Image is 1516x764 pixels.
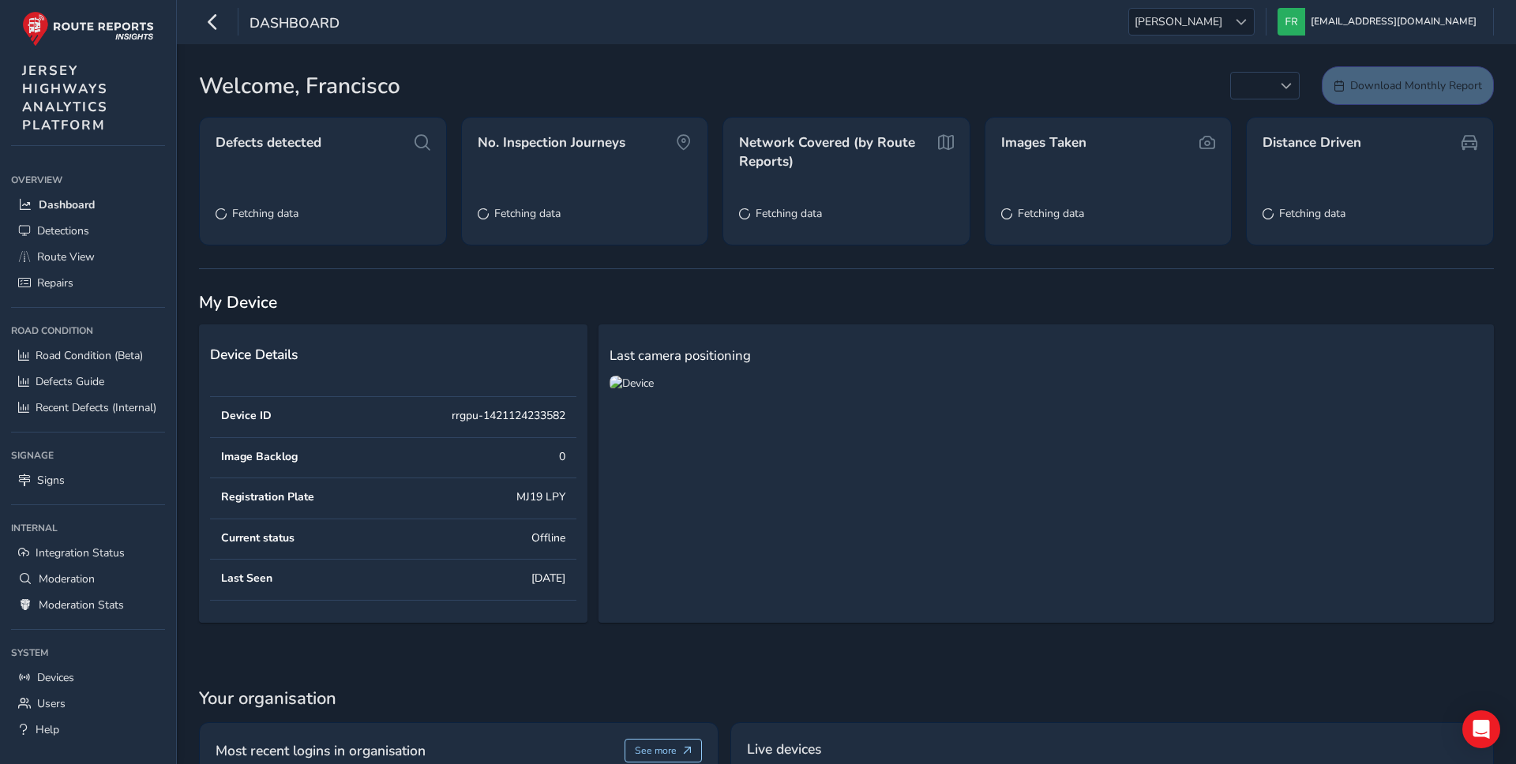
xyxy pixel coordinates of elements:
span: Detections [37,223,89,238]
div: MJ19 LPY [516,489,565,504]
img: Device [610,376,654,391]
span: Last camera positioning [610,346,751,365]
div: Signage [11,444,165,467]
div: rrgpu-1421124233582 [452,408,565,423]
div: 0 [559,449,565,464]
span: Integration Status [36,545,125,560]
span: [EMAIL_ADDRESS][DOMAIN_NAME] [1311,8,1477,36]
span: Most recent logins in organisation [216,740,426,761]
span: Recent Defects (Internal) [36,400,156,415]
a: Recent Defects (Internal) [11,395,165,421]
span: Fetching data [1018,206,1084,221]
span: Fetching data [1279,206,1345,221]
span: Moderation [39,571,95,586]
span: [PERSON_NAME] [1129,9,1228,35]
a: Moderation [11,566,165,592]
span: Images Taken [1001,133,1086,152]
a: Users [11,691,165,717]
span: Your organisation [199,687,1494,710]
span: Road Condition (Beta) [36,348,143,363]
span: Network Covered (by Route Reports) [739,133,932,170]
button: [EMAIL_ADDRESS][DOMAIN_NAME] [1278,8,1482,36]
span: No. Inspection Journeys [478,133,625,152]
a: Devices [11,665,165,691]
img: rr logo [22,11,154,47]
a: Dashboard [11,192,165,218]
span: Users [37,696,66,711]
span: Defects detected [216,133,321,152]
div: System [11,641,165,665]
span: JERSEY HIGHWAYS ANALYTICS PLATFORM [22,62,108,134]
h2: Device Details [210,346,576,363]
a: Help [11,717,165,743]
a: Detections [11,218,165,244]
a: Signs [11,467,165,493]
div: Offline [531,530,565,545]
div: [DATE] [531,571,565,586]
div: Registration Plate [221,489,314,504]
span: Defects Guide [36,374,104,389]
span: Help [36,722,59,737]
div: Open Intercom Messenger [1462,710,1500,748]
img: diamond-layout [1278,8,1305,36]
span: Fetching data [232,206,298,221]
div: Overview [11,168,165,192]
span: Route View [37,249,95,264]
div: Road Condition [11,319,165,343]
span: Welcome, Francisco [199,69,400,103]
a: Defects Guide [11,369,165,395]
span: Fetching data [494,206,561,221]
div: Device ID [221,408,272,423]
span: Repairs [37,275,73,290]
a: Moderation Stats [11,592,165,618]
span: Live devices [747,739,821,759]
div: Current status [221,530,295,545]
div: Last Seen [221,571,272,586]
div: Internal [11,516,165,540]
span: Devices [37,670,74,685]
a: Route View [11,244,165,270]
button: See more [625,739,703,762]
span: Dashboard [250,13,340,36]
span: Fetching data [756,206,822,221]
span: See more [635,744,677,757]
span: Dashboard [39,197,95,212]
span: Moderation Stats [39,597,124,612]
a: Road Condition (Beta) [11,343,165,369]
span: My Device [199,291,277,313]
span: Signs [37,473,65,488]
span: Distance Driven [1263,133,1361,152]
a: Repairs [11,270,165,296]
div: Image Backlog [221,449,298,464]
a: Integration Status [11,540,165,566]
